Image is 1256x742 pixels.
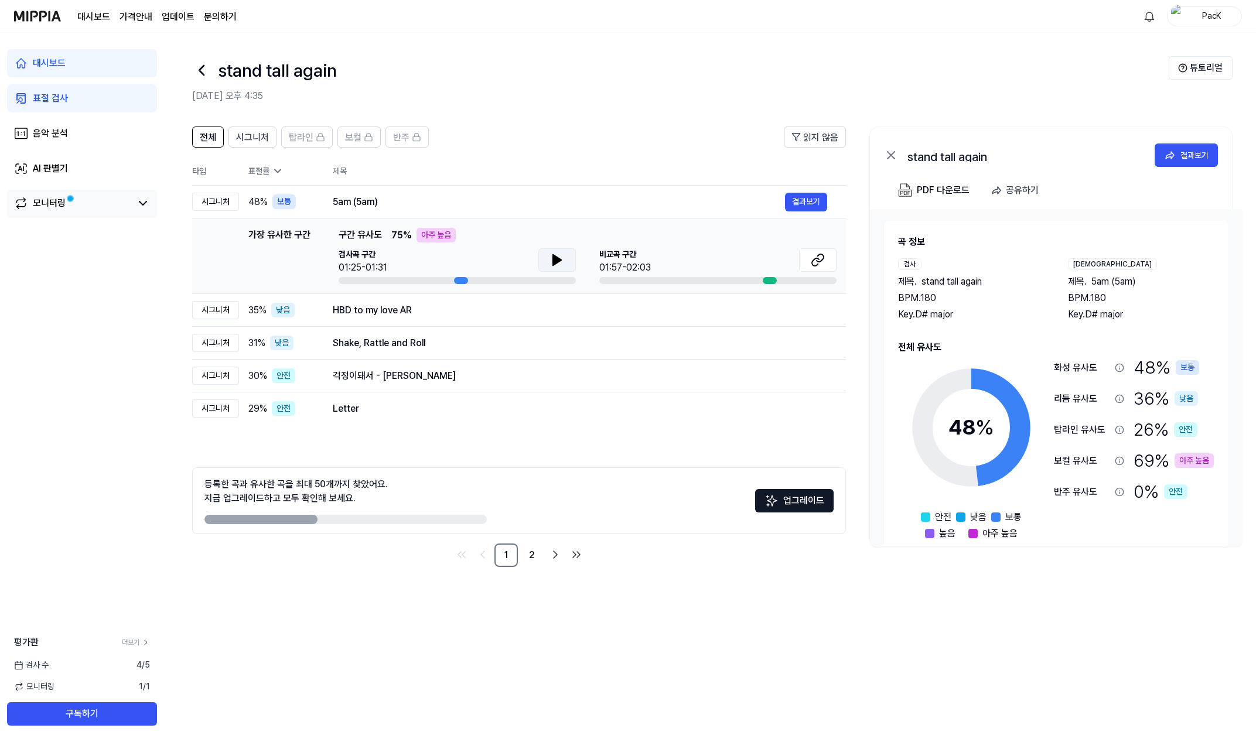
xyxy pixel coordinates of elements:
[33,56,66,70] div: 대시보드
[248,402,267,416] span: 29 %
[1054,454,1110,468] div: 보컬 유사도
[200,131,216,145] span: 전체
[494,543,518,567] a: 1
[77,10,110,24] a: 대시보드
[192,334,239,352] div: 시그니처
[898,307,1045,322] div: Key. D# major
[272,401,295,416] div: 안전
[1189,9,1234,22] div: PacK
[192,399,239,418] div: 시그니처
[192,367,239,385] div: 시그니처
[33,91,68,105] div: 표절 검사
[270,336,293,350] div: 낮음
[14,635,39,649] span: 평가판
[33,162,68,176] div: AI 판별기
[236,131,269,145] span: 시그니처
[1180,149,1209,162] div: 결과보기
[764,494,779,508] img: Sparkles
[333,157,846,185] th: 제목
[1175,453,1214,468] div: 아주 높음
[870,209,1242,546] a: 곡 정보검사제목.stand tall againBPM.180Key.D# major[DEMOGRAPHIC_DATA]제목.5am (5am)BPM.180Key.D# major전체 유...
[970,510,987,524] span: 낮음
[986,179,1048,202] button: 공유하기
[204,10,237,24] a: 문의하기
[7,84,157,112] a: 표절 검사
[520,543,544,567] a: 2
[7,155,157,183] a: AI 판별기
[1169,56,1233,80] button: 튜토리얼
[921,275,982,289] span: stand tall again
[1174,422,1197,437] div: 안전
[755,499,834,510] a: Sparkles업그레이드
[1068,291,1214,305] div: BPM. 180
[345,131,361,145] span: 보컬
[1006,183,1039,198] div: 공유하기
[473,545,492,564] a: Go to previous page
[289,131,313,145] span: 탑라인
[393,131,409,145] span: 반주
[192,301,239,319] div: 시그니처
[204,477,388,505] div: 등록한 곡과 유사한 곡을 최대 50개까지 찾았어요. 지금 업그레이드하고 모두 확인해 보세요.
[192,89,1169,103] h2: [DATE] 오후 4:35
[898,183,912,197] img: PDF Download
[1134,354,1199,381] div: 48 %
[337,126,381,148] button: 보컬
[339,228,382,242] span: 구간 유사도
[14,681,54,693] span: 모니터링
[948,412,994,443] div: 48
[7,49,157,77] a: 대시보드
[567,545,586,564] a: Go to last page
[1175,391,1198,406] div: 낮음
[248,195,268,209] span: 48 %
[271,303,295,317] div: 낮음
[898,235,1214,249] h2: 곡 정보
[333,402,827,416] div: Letter
[982,526,1018,541] span: 아주 높음
[1155,143,1218,167] a: 결과보기
[1171,5,1185,28] img: profile
[755,489,834,512] button: 업그레이드
[228,126,277,148] button: 시그니처
[546,545,565,564] a: Go to next page
[1134,447,1214,474] div: 69 %
[784,126,846,148] button: 읽지 않음
[218,57,337,84] h1: stand tall again
[333,336,827,350] div: Shake, Rattle and Roll
[898,258,921,270] div: 검사
[1068,307,1214,322] div: Key. D# major
[7,702,157,726] button: 구독하기
[120,10,152,24] a: 가격안내
[192,157,239,186] th: 타입
[907,148,1142,162] div: stand tall again
[339,248,387,261] span: 검사곡 구간
[898,275,917,289] span: 제목 .
[1164,484,1187,499] div: 안전
[122,637,150,648] a: 더보기
[939,526,955,541] span: 높음
[192,193,239,211] div: 시그니처
[1167,6,1242,26] button: profilePacK
[1005,510,1022,524] span: 보통
[1054,392,1110,406] div: 리듬 유사도
[272,194,296,209] div: 보통
[1091,275,1136,289] span: 5am (5am)
[281,126,333,148] button: 탑라인
[803,131,838,145] span: 읽지 않음
[14,659,49,671] span: 검사 수
[935,510,951,524] span: 안전
[339,261,387,275] div: 01:25-01:31
[33,126,68,141] div: 음악 분석
[1176,360,1199,375] div: 보통
[162,10,194,24] a: 업데이트
[896,179,972,202] button: PDF 다운로드
[1134,478,1187,505] div: 0 %
[248,165,314,177] div: 표절률
[785,193,827,211] button: 결과보기
[248,228,310,284] div: 가장 유사한 구간
[898,291,1045,305] div: BPM. 180
[333,369,827,383] div: 걱정이돼서 - [PERSON_NAME]
[272,368,295,383] div: 안전
[1054,485,1110,499] div: 반주 유사도
[1068,275,1087,289] span: 제목 .
[975,415,994,440] span: %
